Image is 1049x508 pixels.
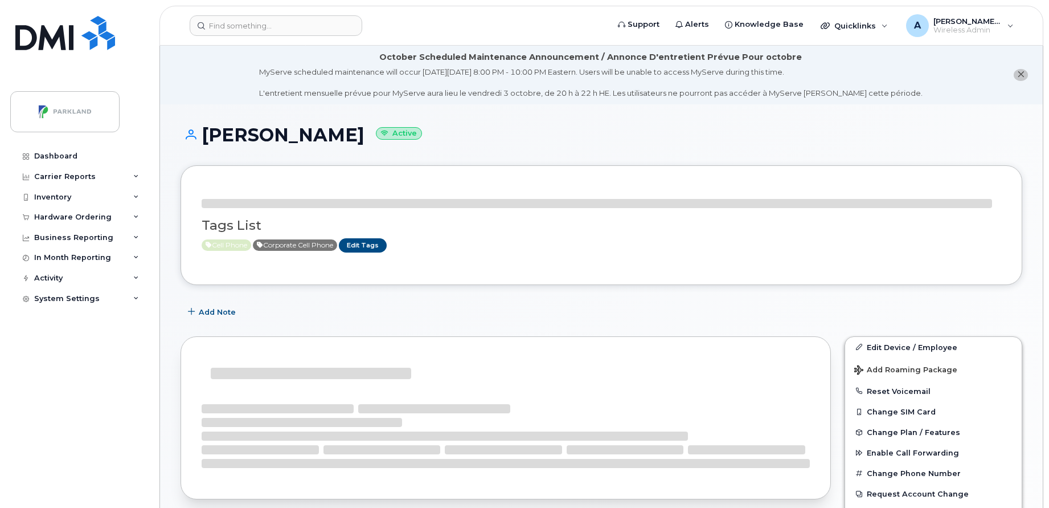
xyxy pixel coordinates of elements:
[181,302,245,323] button: Add Note
[202,239,251,251] span: Active
[867,428,960,437] span: Change Plan / Features
[253,239,337,251] span: Active
[379,51,802,63] div: October Scheduled Maintenance Announcement / Annonce D'entretient Prévue Pour octobre
[845,401,1022,422] button: Change SIM Card
[1014,69,1028,81] button: close notification
[845,483,1022,504] button: Request Account Change
[199,307,236,318] span: Add Note
[202,218,1001,233] h3: Tags List
[845,463,1022,483] button: Change Phone Number
[845,357,1022,381] button: Add Roaming Package
[376,127,422,140] small: Active
[181,125,1022,145] h1: [PERSON_NAME]
[854,365,957,376] span: Add Roaming Package
[867,449,959,457] span: Enable Call Forwarding
[339,238,387,253] a: Edit Tags
[845,442,1022,463] button: Enable Call Forwarding
[845,337,1022,357] a: Edit Device / Employee
[845,422,1022,442] button: Change Plan / Features
[259,67,923,99] div: MyServe scheduled maintenance will occur [DATE][DATE] 8:00 PM - 10:00 PM Eastern. Users will be u...
[845,381,1022,401] button: Reset Voicemail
